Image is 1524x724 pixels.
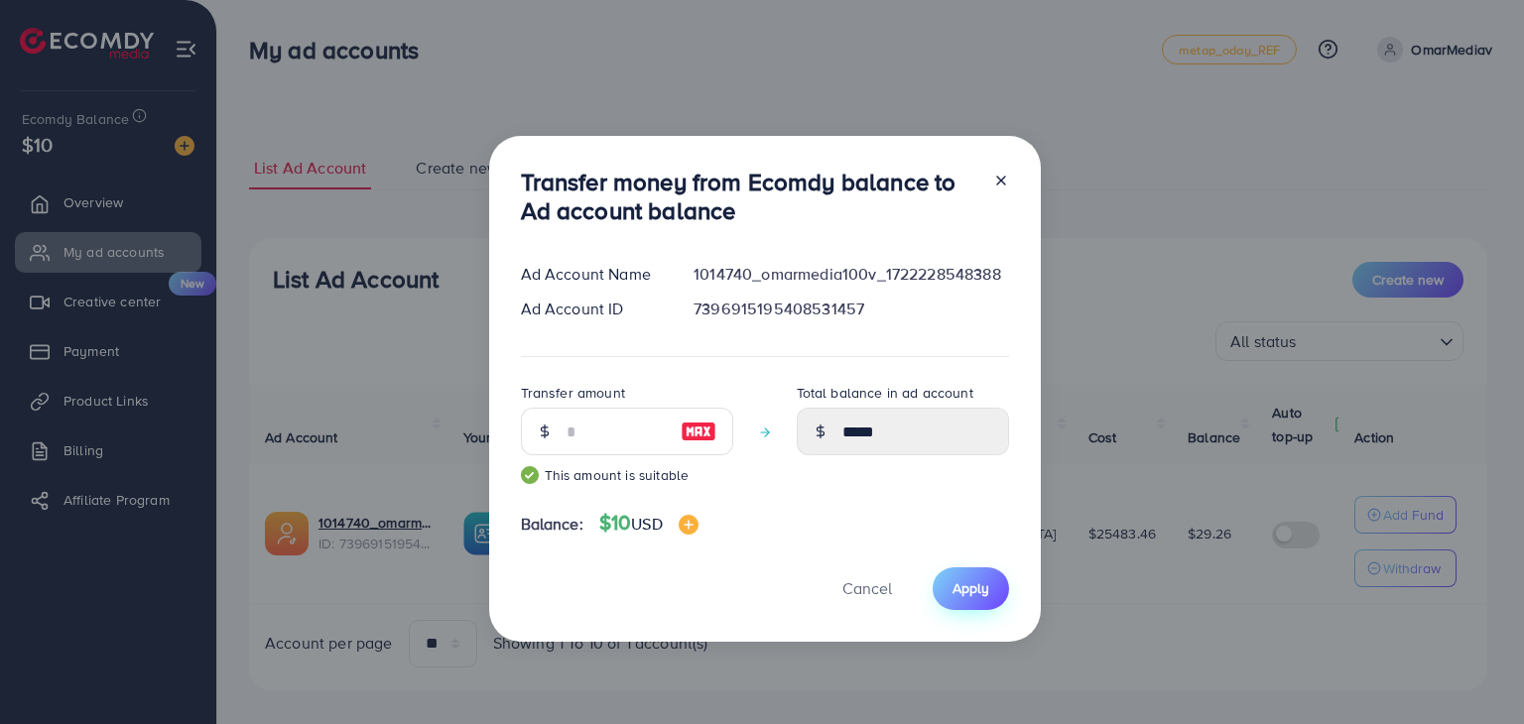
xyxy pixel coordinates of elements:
[933,567,1009,610] button: Apply
[797,383,973,403] label: Total balance in ad account
[818,567,917,610] button: Cancel
[631,513,662,535] span: USD
[521,466,539,484] img: guide
[521,168,977,225] h3: Transfer money from Ecomdy balance to Ad account balance
[679,515,698,535] img: image
[521,513,583,536] span: Balance:
[952,578,989,598] span: Apply
[599,511,698,536] h4: $10
[678,298,1024,320] div: 7396915195408531457
[505,298,679,320] div: Ad Account ID
[678,263,1024,286] div: 1014740_omarmedia100v_1722228548388
[681,420,716,443] img: image
[521,465,733,485] small: This amount is suitable
[505,263,679,286] div: Ad Account Name
[842,577,892,599] span: Cancel
[521,383,625,403] label: Transfer amount
[1440,635,1509,709] iframe: Chat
